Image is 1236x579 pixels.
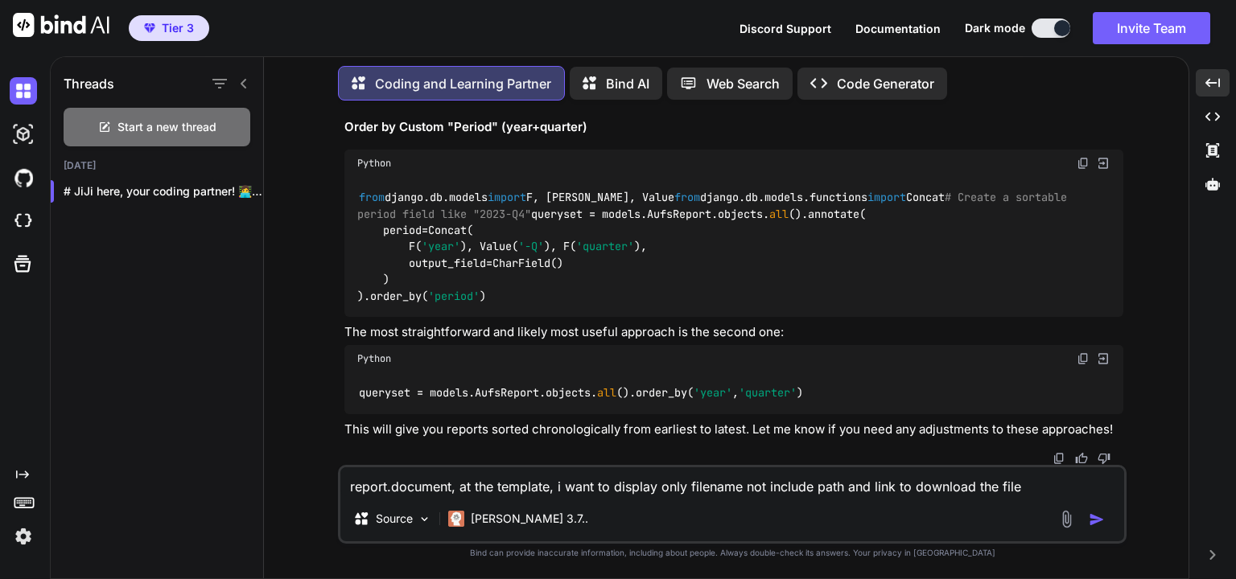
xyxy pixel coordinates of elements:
[707,74,780,93] p: Web Search
[1089,511,1105,528] img: icon
[1093,12,1210,44] button: Invite Team
[739,386,797,400] span: 'quarter'
[162,20,194,36] span: Tier 3
[359,191,385,205] span: from
[1077,352,1090,365] img: copy
[576,240,634,254] span: 'quarter'
[1077,157,1090,170] img: copy
[428,289,480,303] span: 'period'
[422,240,460,254] span: 'year'
[375,74,551,93] p: Coding and Learning Partner
[344,118,1123,137] h2: Order by Custom "Period" (year+quarter)
[837,74,934,93] p: Code Generator
[606,74,649,93] p: Bind AI
[13,13,109,37] img: Bind AI
[965,20,1025,36] span: Dark mode
[376,511,413,527] p: Source
[448,511,464,527] img: Claude 3.7 Sonnet (Anthropic)
[740,22,831,35] span: Discord Support
[1075,452,1088,465] img: like
[117,119,216,135] span: Start a new thread
[10,121,37,148] img: darkAi-studio
[694,386,732,400] span: 'year'
[357,157,391,170] span: Python
[344,421,1123,439] p: This will give you reports sorted chronologically from earliest to latest. Let me know if you nee...
[10,164,37,191] img: githubDark
[64,183,263,199] p: # JiJi here, your coding partner! 👩‍💻 ...
[357,384,804,401] code: queryset = models.AufsReport.objects. ().order_by( , )
[867,191,906,205] span: import
[144,23,155,33] img: premium
[488,191,526,205] span: import
[10,207,37,235] img: cloudideIcon
[1096,351,1110,366] img: Open in Browser
[64,74,114,93] h1: Threads
[10,77,37,105] img: darkChat
[51,159,263,172] h2: [DATE]
[340,467,1124,496] textarea: report.document, at the template, i want to display only filename not include path and link to do...
[471,511,588,527] p: [PERSON_NAME] 3.7..
[674,191,700,205] span: from
[1098,452,1110,465] img: dislike
[855,20,941,37] button: Documentation
[518,240,544,254] span: '-Q'
[1096,156,1110,170] img: Open in Browser
[855,22,941,35] span: Documentation
[1053,452,1065,465] img: copy
[357,191,1073,221] span: # Create a sortable period field like "2023-Q4"
[344,323,1123,342] p: The most straightforward and likely most useful approach is the second one:
[10,523,37,550] img: settings
[129,15,209,41] button: premiumTier 3
[740,20,831,37] button: Discord Support
[418,512,431,526] img: Pick Models
[338,547,1127,559] p: Bind can provide inaccurate information, including about people. Always double-check its answers....
[597,386,616,400] span: all
[357,189,1073,304] code: django.db.models F, [PERSON_NAME], Value django.db.models.functions Concat queryset = models.Aufs...
[1057,510,1076,528] img: attachment
[357,352,391,365] span: Python
[769,207,789,221] span: all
